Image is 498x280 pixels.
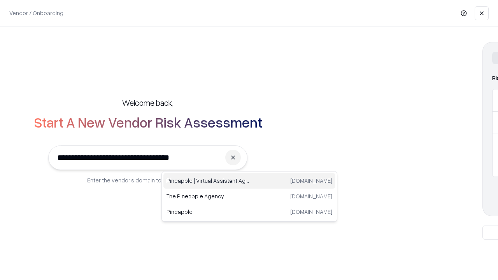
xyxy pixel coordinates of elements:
p: Enter the vendor’s domain to begin onboarding [87,176,209,184]
div: Suggestions [161,171,337,222]
h5: Welcome back, [122,97,174,108]
p: Vendor / Onboarding [9,9,63,17]
p: The Pineapple Agency [167,192,249,200]
p: Pineapple | Virtual Assistant Agency [167,177,249,185]
p: [DOMAIN_NAME] [290,192,332,200]
p: [DOMAIN_NAME] [290,177,332,185]
p: [DOMAIN_NAME] [290,208,332,216]
h2: Start A New Vendor Risk Assessment [34,114,262,130]
p: Pineapple [167,208,249,216]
